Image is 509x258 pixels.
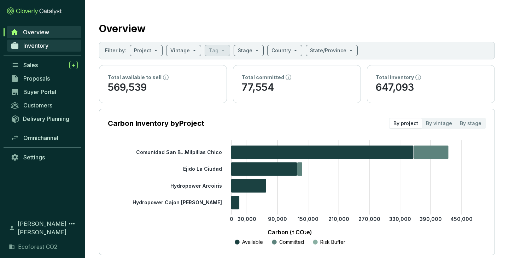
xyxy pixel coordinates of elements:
p: Filter by: [105,47,126,54]
p: 77,554 [242,81,352,94]
tspan: 390,000 [420,216,442,222]
div: By stage [456,118,485,128]
p: Risk Buffer [320,239,345,246]
span: Sales [23,61,38,69]
p: Total inventory [376,74,414,81]
a: Delivery Planning [7,113,81,124]
p: Total committed [242,74,284,81]
p: 647,093 [376,81,486,94]
div: segmented control [389,118,486,129]
tspan: Hydropower Cajon [PERSON_NAME] [133,199,222,205]
span: [PERSON_NAME] [PERSON_NAME] [18,219,68,236]
tspan: Ejido La Ciudad [183,166,222,172]
a: Customers [7,99,81,111]
span: Ecoforest CO2 [18,242,57,251]
span: Inventory [23,42,48,49]
a: Buyer Portal [7,86,81,98]
tspan: 30,000 [238,216,256,222]
tspan: 0 [230,216,233,222]
tspan: 90,000 [268,216,287,222]
tspan: Comunidad San B...Milpillas Chico [136,149,222,155]
a: Proposals [7,72,81,84]
p: Total available to sell [108,74,162,81]
p: Tag [209,47,218,54]
p: Committed [279,239,304,246]
tspan: 270,000 [358,216,380,222]
span: Delivery Planning [23,115,69,122]
h2: Overview [99,21,146,36]
div: By project [390,118,422,128]
a: Sales [7,59,81,71]
p: Carbon (t CO₂e) [118,228,461,236]
span: Overview [23,29,49,36]
a: Omnichannel [7,132,81,144]
span: Buyer Portal [23,88,56,95]
div: By vintage [422,118,456,128]
tspan: Hydropower Arcoiris [170,183,222,189]
tspan: 450,000 [450,216,473,222]
tspan: 330,000 [389,216,411,222]
p: 569,539 [108,81,218,94]
a: Inventory [7,40,81,52]
p: Available [242,239,263,246]
span: Customers [23,102,52,109]
span: Settings [23,154,45,161]
p: Carbon Inventory by Project [108,118,204,128]
tspan: 150,000 [298,216,318,222]
span: Omnichannel [23,134,58,141]
a: Settings [7,151,81,163]
tspan: 210,000 [328,216,349,222]
span: Proposals [23,75,50,82]
a: Overview [7,26,81,38]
